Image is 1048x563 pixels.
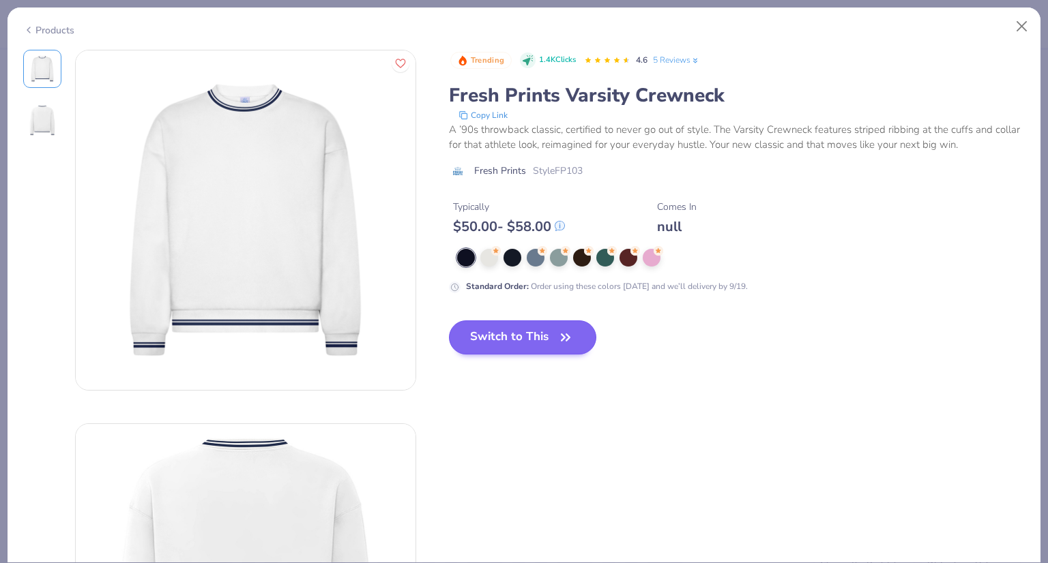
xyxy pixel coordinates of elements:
span: Trending [471,57,504,64]
div: A ’90s throwback classic, certified to never go out of style. The Varsity Crewneck features strip... [449,122,1025,153]
div: Fresh Prints Varsity Crewneck [449,82,1025,108]
span: Fresh Prints [474,164,526,178]
div: null [657,218,697,235]
div: Order using these colors [DATE] and we’ll delivery by 9/19. [466,280,748,292]
button: Close [1009,14,1035,40]
strong: Standard Order : [466,281,529,292]
div: Products [23,23,74,37]
img: Front [76,50,416,390]
span: 4.6 [636,55,647,65]
button: copy to clipboard [454,108,512,122]
div: Comes In [657,200,697,214]
img: Trending sort [457,55,468,66]
img: brand logo [449,166,467,177]
div: Typically [453,200,565,214]
div: 4.6 Stars [584,50,630,72]
img: Back [26,104,59,137]
a: 5 Reviews [653,54,700,66]
div: $ 50.00 - $ 58.00 [453,218,565,235]
button: Badge Button [450,52,512,70]
button: Switch to This [449,320,597,354]
span: 1.4K Clicks [539,55,576,66]
span: Style FP103 [533,164,583,178]
img: Front [26,52,59,85]
button: Like [392,55,409,72]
